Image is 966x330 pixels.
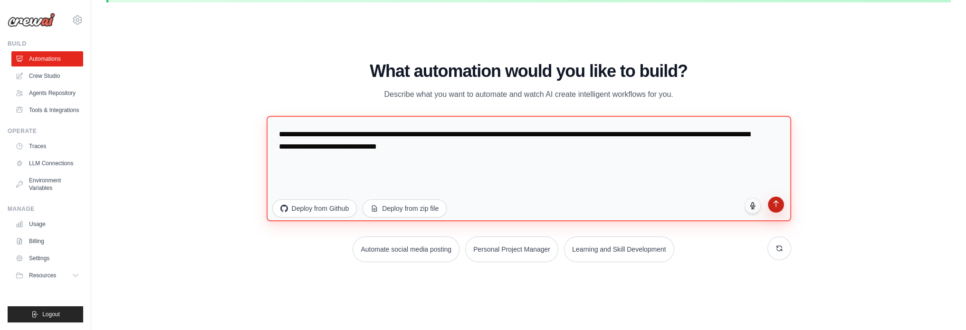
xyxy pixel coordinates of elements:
[11,85,83,101] a: Agents Repository
[353,236,459,262] button: Automate social media posting
[11,68,83,84] a: Crew Studio
[29,272,56,279] span: Resources
[11,51,83,66] a: Automations
[272,199,357,217] button: Deploy from Github
[918,284,966,330] iframe: Chat Widget
[465,236,558,262] button: Personal Project Manager
[8,13,55,27] img: Logo
[11,234,83,249] a: Billing
[8,127,83,135] div: Operate
[8,205,83,213] div: Manage
[11,217,83,232] a: Usage
[267,62,791,81] h1: What automation would you like to build?
[8,40,83,47] div: Build
[42,311,60,318] span: Logout
[11,173,83,196] a: Environment Variables
[11,268,83,283] button: Resources
[564,236,674,262] button: Learning and Skill Development
[8,306,83,322] button: Logout
[363,199,447,217] button: Deploy from zip file
[11,103,83,118] a: Tools & Integrations
[11,156,83,171] a: LLM Connections
[11,139,83,154] a: Traces
[11,251,83,266] a: Settings
[369,88,689,101] p: Describe what you want to automate and watch AI create intelligent workflows for you.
